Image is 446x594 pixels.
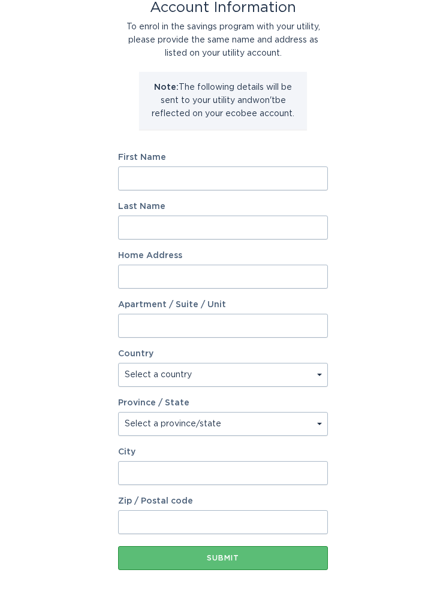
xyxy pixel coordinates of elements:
[154,83,179,92] strong: Note:
[148,81,298,120] p: The following details will be sent to your utility and won't be reflected on your ecobee account.
[118,153,328,162] label: First Name
[118,350,153,358] label: Country
[124,554,322,562] div: Submit
[118,1,328,14] div: Account Information
[118,202,328,211] label: Last Name
[118,448,328,456] label: City
[118,20,328,60] div: To enrol in the savings program with your utility, please provide the same name and address as li...
[118,251,328,260] label: Home Address
[118,301,328,309] label: Apartment / Suite / Unit
[118,497,328,505] label: Zip / Postal code
[118,546,328,570] button: Submit
[118,399,189,407] label: Province / State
